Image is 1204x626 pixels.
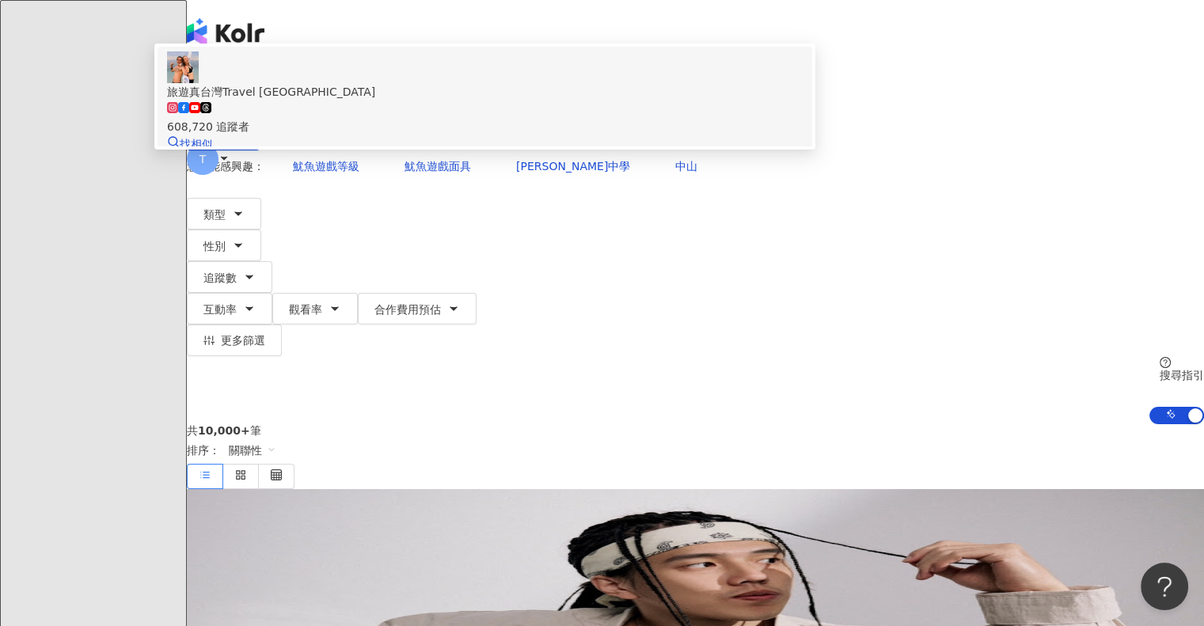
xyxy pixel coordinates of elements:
button: 追蹤數 [187,261,272,293]
span: 互動率 [203,303,237,316]
button: [PERSON_NAME]中學 [499,150,647,182]
button: 觀看率 [272,293,358,324]
span: [PERSON_NAME]中學 [516,160,630,173]
span: question-circle [1160,357,1171,368]
span: 追蹤數 [203,271,237,284]
span: 性別 [203,240,226,252]
button: 更多篩選 [187,324,282,356]
button: 合作費用預估 [358,293,477,324]
img: KOL Avatar [167,51,199,83]
button: 魷魚遊戲等級 [276,150,376,182]
div: 旅遊真台灣Travel [GEOGRAPHIC_DATA] [167,83,803,101]
span: 魷魚遊戲面具 [404,160,471,173]
div: 608,720 追蹤者 [167,118,803,135]
span: 合作費用預估 [374,303,441,316]
span: T [199,150,207,168]
span: 關聯性 [229,438,276,463]
span: 類型 [203,208,226,221]
span: 觀看率 [289,303,322,316]
span: 找相似 [180,138,213,150]
div: 搜尋指引 [1160,369,1204,381]
iframe: Help Scout Beacon - Open [1141,563,1188,610]
button: 性別 [187,230,261,261]
button: 類型 [187,198,261,230]
div: 排序： [187,437,1204,464]
button: 魷魚遊戲面具 [388,150,488,182]
span: 魷魚遊戲等級 [293,160,359,173]
img: logo [187,18,264,47]
a: 找相似 [167,138,213,150]
span: 您可能感興趣： [187,160,264,173]
button: 互動率 [187,293,272,324]
span: 更多篩選 [221,334,265,347]
span: 中山 [675,160,697,173]
div: 共 筆 [187,424,1204,437]
button: 中山 [659,150,714,182]
span: 10,000+ [198,424,250,437]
